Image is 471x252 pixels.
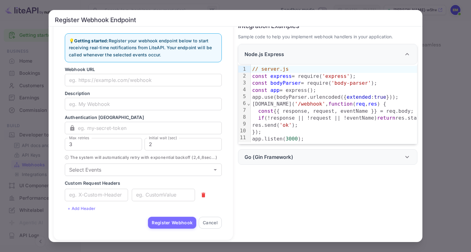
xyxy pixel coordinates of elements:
span: if [258,115,264,121]
p: Webhook URL [65,66,222,73]
input: eg. X-Custom-Header [65,189,128,201]
span: true [374,94,386,100]
span: req [356,101,365,107]
span: Fold line [247,100,251,106]
span: express [270,73,292,79]
div: 9 [238,121,247,127]
span: return [377,115,396,121]
p: Authentication [GEOGRAPHIC_DATA] [65,114,222,121]
input: eg. My Webhook [65,98,222,110]
span: ⓘ The system will automatically retry with exponential backoff ( 2 , 4 , 8 sec...) [65,154,222,161]
button: Register Webhook [148,217,196,229]
p: 💡 Register your webhook endpoint below to start receiving real-time notifications from LiteAPI. Y... [69,37,218,58]
div: Node.js Express [238,44,417,64]
div: 2 [238,73,247,79]
span: const [252,73,267,79]
p: Node.js Express [245,50,284,58]
span: 'ok' [279,122,292,128]
p: Go (Gin Framework) [245,153,293,161]
span: function [328,101,353,107]
p: Custom Request Headers [65,180,222,186]
div: Go (Gin Framework) [238,149,417,165]
span: 'body-parser' [331,80,371,86]
span: '/webhook' [295,101,325,107]
span: bodyParser [270,80,301,86]
div: 11 [238,134,247,141]
div: 10 [238,127,247,134]
span: const [252,87,267,93]
span: res [368,101,377,107]
span: // server.js [252,66,288,72]
span: const [252,80,267,86]
span: extended [347,94,371,100]
button: Cancel [199,217,222,229]
button: Open [211,165,220,174]
input: Choose event types... [67,165,210,174]
h2: Register Webhook Endpoint [49,10,422,26]
p: Description [65,90,222,97]
div: 3 [238,79,247,86]
strong: Getting started: [74,38,108,43]
span: const [258,108,274,114]
input: eg. my-secret-token [78,122,222,134]
div: 4 [238,86,247,93]
label: Initial wait (sec) [149,135,177,140]
div: 1 [238,66,247,73]
label: Max retries [69,135,89,140]
input: eg. https://example.com/webhook [65,74,222,86]
button: + Add Header [65,204,98,213]
div: 8 [238,114,247,121]
span: 'express' [322,73,350,79]
input: eg. CustomValue [132,189,195,201]
div: 6 [238,100,247,107]
span: 3000 [286,136,298,142]
div: 5 [238,93,247,100]
p: Sample code to help you implement webhook handlers in your application. [238,33,417,40]
div: 7 [238,107,247,114]
span: app [270,87,279,93]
